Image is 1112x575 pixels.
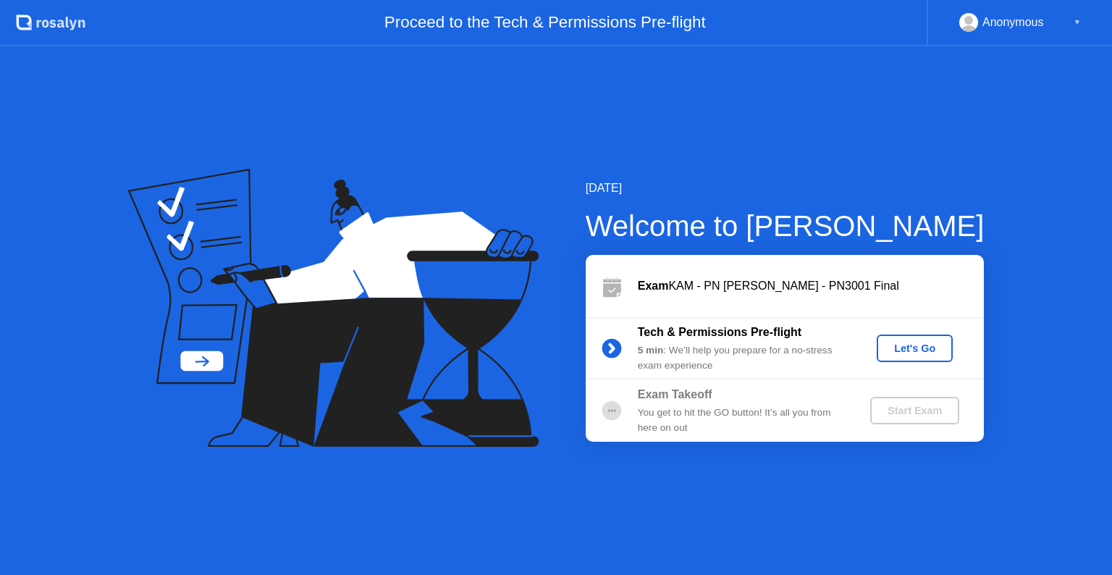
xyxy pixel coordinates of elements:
button: Start Exam [870,397,959,424]
b: Tech & Permissions Pre-flight [638,326,801,338]
b: 5 min [638,345,664,356]
div: ▼ [1074,13,1081,32]
b: Exam Takeoff [638,388,712,400]
div: KAM - PN [PERSON_NAME] - PN3001 Final [638,277,984,295]
div: [DATE] [586,180,985,197]
div: Start Exam [876,405,953,416]
div: Let's Go [883,343,947,354]
b: Exam [638,280,669,292]
button: Let's Go [877,335,953,362]
div: Anonymous [982,13,1044,32]
div: You get to hit the GO button! It’s all you from here on out [638,406,846,435]
div: : We’ll help you prepare for a no-stress exam experience [638,343,846,373]
div: Welcome to [PERSON_NAME] [586,204,985,248]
